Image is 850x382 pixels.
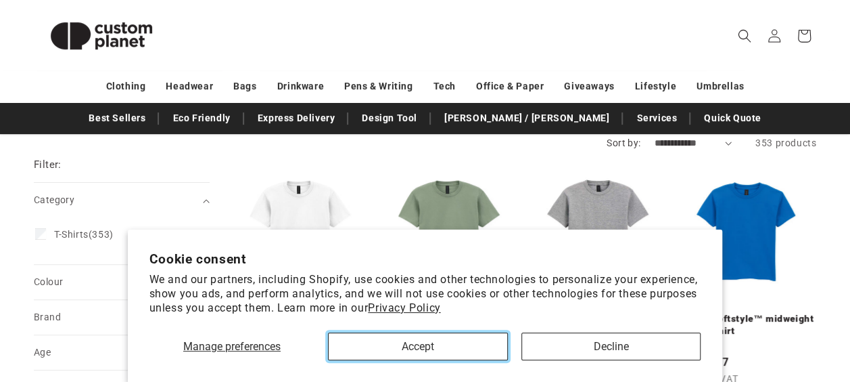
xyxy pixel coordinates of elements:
[54,229,89,240] span: T-Shirts
[34,157,62,173] h2: Filter:
[730,21,759,51] summary: Search
[34,5,169,66] img: Custom Planet
[166,75,213,98] a: Headwear
[368,301,440,314] a: Privacy Policy
[82,106,152,130] a: Best Sellers
[630,106,684,130] a: Services
[344,75,412,98] a: Pens & Writing
[564,75,614,98] a: Giveaways
[54,228,114,240] span: (353)
[476,75,544,98] a: Office & Paper
[34,335,210,370] summary: Age (0 selected)
[635,75,676,98] a: Lifestyle
[607,137,640,148] label: Sort by:
[755,137,816,148] span: 353 products
[251,106,342,130] a: Express Delivery
[233,75,256,98] a: Bags
[106,75,146,98] a: Clothing
[34,183,210,217] summary: Category (0 selected)
[355,106,424,130] a: Design Tool
[34,265,210,299] summary: Colour (0 selected)
[34,300,210,335] summary: Brand (0 selected)
[328,333,508,360] button: Accept
[149,333,315,360] button: Manage preferences
[696,75,744,98] a: Umbrellas
[34,312,61,322] span: Brand
[149,273,701,315] p: We and our partners, including Shopify, use cookies and other technologies to personalize your ex...
[433,75,455,98] a: Tech
[166,106,237,130] a: Eco Friendly
[697,106,768,130] a: Quick Quote
[34,194,74,205] span: Category
[34,347,51,358] span: Age
[34,276,63,287] span: Colour
[149,251,701,267] h2: Cookie consent
[183,340,281,353] span: Manage preferences
[676,313,816,337] a: Royal - Softstyle™ midweight youth t-shirt
[521,333,701,360] button: Decline
[277,75,324,98] a: Drinkware
[438,106,616,130] a: [PERSON_NAME] / [PERSON_NAME]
